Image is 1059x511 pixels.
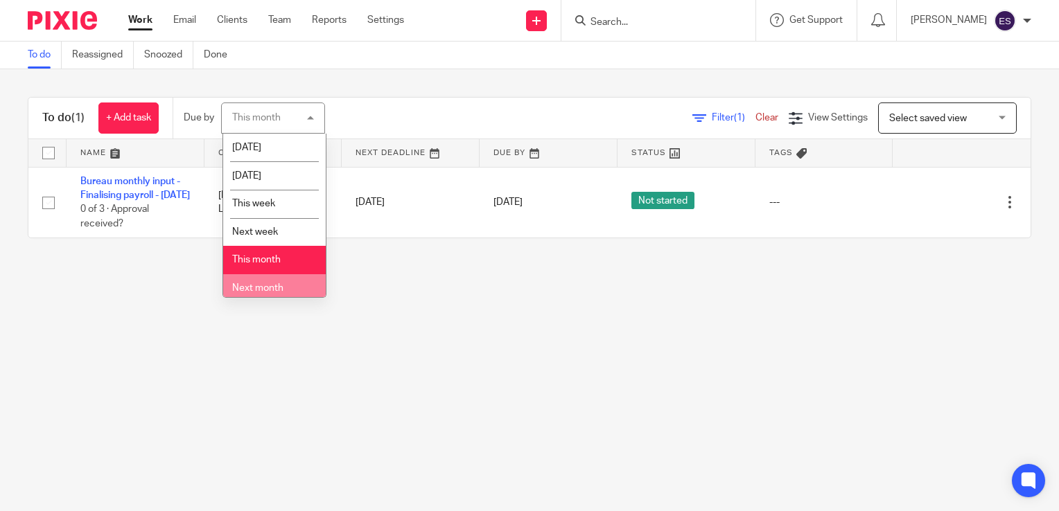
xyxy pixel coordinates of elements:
[128,13,152,27] a: Work
[493,197,523,207] span: [DATE]
[232,143,261,152] span: [DATE]
[232,199,275,208] span: This week
[217,13,247,27] a: Clients
[71,112,85,123] span: (1)
[911,13,987,27] p: [PERSON_NAME]
[232,227,278,237] span: Next week
[342,167,480,237] td: [DATE]
[98,102,159,134] a: + Add task
[72,42,134,69] a: Reassigned
[889,114,967,123] span: Select saved view
[204,167,342,237] td: [PERSON_NAME] (U.K.) Limited
[232,113,281,123] div: This month
[367,13,404,27] a: Settings
[631,192,694,209] span: Not started
[80,177,190,200] a: Bureau monthly input - Finalising payroll - [DATE]
[42,111,85,125] h1: To do
[994,10,1016,32] img: svg%3E
[184,111,214,125] p: Due by
[173,13,196,27] a: Email
[769,149,793,156] span: Tags
[232,255,281,265] span: This month
[312,13,347,27] a: Reports
[232,171,261,181] span: [DATE]
[80,204,149,228] span: 0 of 3 · Approval received?
[589,17,714,29] input: Search
[808,113,868,123] span: View Settings
[734,113,745,123] span: (1)
[268,13,291,27] a: Team
[712,113,755,123] span: Filter
[144,42,193,69] a: Snoozed
[28,11,97,30] img: Pixie
[769,195,879,209] div: ---
[789,15,843,25] span: Get Support
[204,42,238,69] a: Done
[232,283,283,293] span: Next month
[755,113,778,123] a: Clear
[28,42,62,69] a: To do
